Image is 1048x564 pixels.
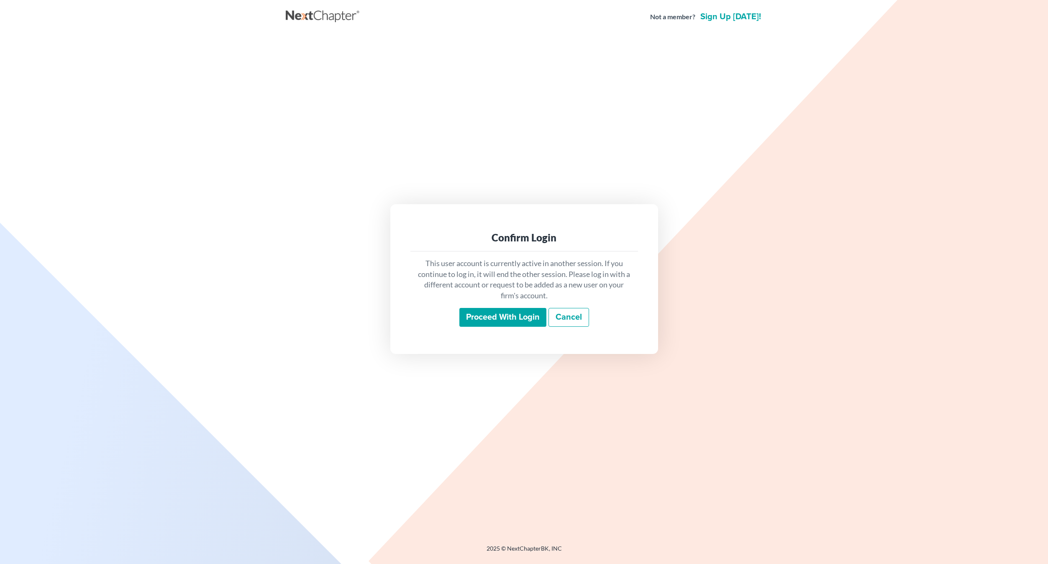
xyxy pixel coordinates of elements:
[417,231,631,244] div: Confirm Login
[650,12,695,22] strong: Not a member?
[417,258,631,301] p: This user account is currently active in another session. If you continue to log in, it will end ...
[286,544,763,559] div: 2025 © NextChapterBK, INC
[548,308,589,327] a: Cancel
[459,308,546,327] input: Proceed with login
[699,13,763,21] a: Sign up [DATE]!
